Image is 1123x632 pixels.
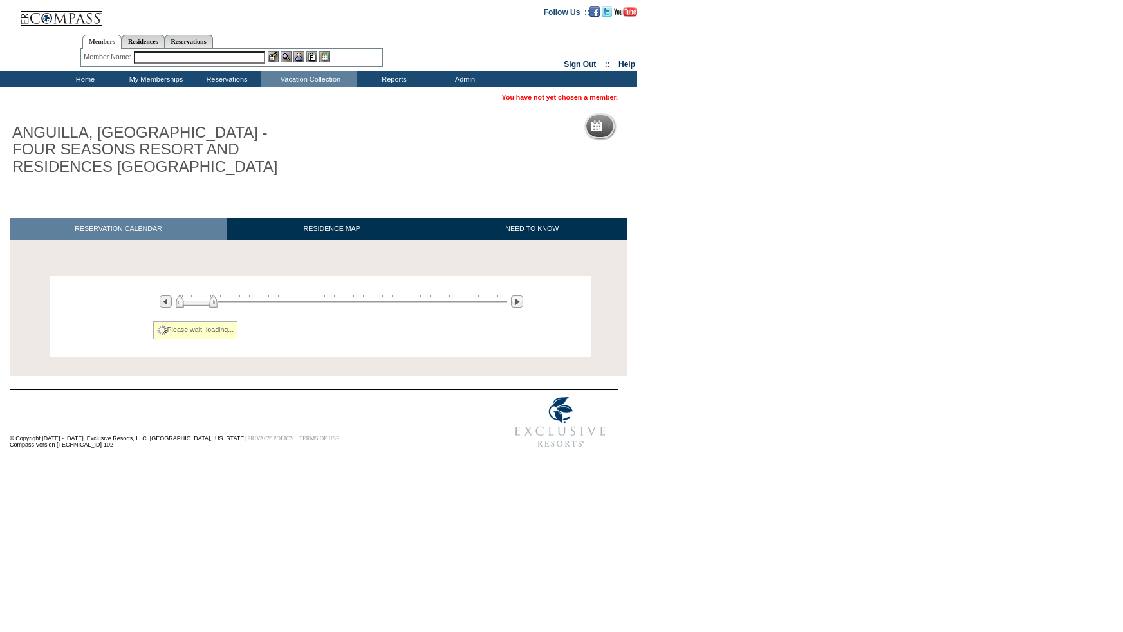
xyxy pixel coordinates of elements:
[502,93,618,101] span: You have not yet chosen a member.
[618,60,635,69] a: Help
[281,51,292,62] img: View
[119,71,190,87] td: My Memberships
[306,51,317,62] img: Reservations
[605,60,610,69] span: ::
[10,122,298,178] h1: ANGUILLA, [GEOGRAPHIC_DATA] - FOUR SEASONS RESORT AND RESIDENCES [GEOGRAPHIC_DATA]
[247,435,294,441] a: PRIVACY POLICY
[48,71,119,87] td: Home
[602,7,612,15] a: Follow us on Twitter
[160,295,172,308] img: Previous
[82,35,122,49] a: Members
[10,218,227,240] a: RESERVATION CALENDAR
[511,295,523,308] img: Next
[428,71,499,87] td: Admin
[503,390,618,454] img: Exclusive Resorts
[589,6,600,17] img: Become our fan on Facebook
[190,71,261,87] td: Reservations
[261,71,357,87] td: Vacation Collection
[227,218,437,240] a: RESIDENCE MAP
[357,71,428,87] td: Reports
[165,35,213,48] a: Reservations
[84,51,133,62] div: Member Name:
[122,35,165,48] a: Residences
[299,435,340,441] a: TERMS OF USE
[564,60,596,69] a: Sign Out
[614,7,637,17] img: Subscribe to our YouTube Channel
[614,7,637,15] a: Subscribe to our YouTube Channel
[153,321,238,339] div: Please wait, loading...
[436,218,627,240] a: NEED TO KNOW
[602,6,612,17] img: Follow us on Twitter
[319,51,330,62] img: b_calculator.gif
[268,51,279,62] img: b_edit.gif
[589,7,600,15] a: Become our fan on Facebook
[608,122,706,131] h5: Reservation Calendar
[293,51,304,62] img: Impersonate
[157,325,167,335] img: spinner2.gif
[544,6,589,17] td: Follow Us ::
[10,391,460,454] td: © Copyright [DATE] - [DATE]. Exclusive Resorts, LLC. [GEOGRAPHIC_DATA], [US_STATE]. Compass Versi...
